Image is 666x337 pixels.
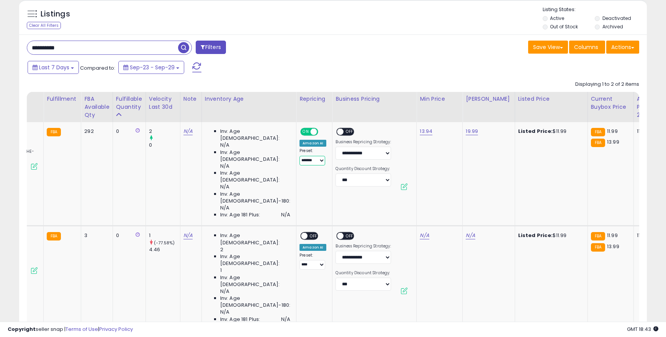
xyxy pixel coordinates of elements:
[47,232,61,240] small: FBA
[335,244,391,249] label: Business Repricing Strategy:
[591,232,605,240] small: FBA
[281,211,290,218] span: N/A
[550,23,578,30] label: Out of Stock
[607,138,619,146] span: 13.99
[149,232,180,239] div: 1
[220,253,290,267] span: Inv. Age [DEMOGRAPHIC_DATA]:
[220,309,229,316] span: N/A
[591,243,605,252] small: FBA
[344,233,356,239] span: OFF
[335,139,391,145] label: Business Repricing Strategy:
[99,326,133,333] a: Privacy Policy
[528,41,568,54] button: Save View
[606,41,639,54] button: Actions
[220,128,290,142] span: Inv. Age [DEMOGRAPHIC_DATA]:
[205,95,293,103] div: Inventory Age
[308,233,320,239] span: OFF
[84,232,106,239] div: 3
[518,128,553,135] b: Listed Price:
[518,95,584,103] div: Listed Price
[602,23,623,30] label: Archived
[335,270,391,276] label: Quantity Discount Strategy:
[220,316,260,323] span: Inv. Age 181 Plus:
[149,142,180,149] div: 0
[518,232,553,239] b: Listed Price:
[28,61,79,74] button: Last 7 Days
[220,191,290,204] span: Inv. Age [DEMOGRAPHIC_DATA]-180:
[607,128,618,135] span: 11.99
[116,95,142,111] div: Fulfillable Quantity
[220,142,229,149] span: N/A
[299,244,326,251] div: Amazon AI
[591,128,605,136] small: FBA
[183,95,198,103] div: Note
[220,170,290,183] span: Inv. Age [DEMOGRAPHIC_DATA]:
[183,128,193,135] a: N/A
[299,253,326,270] div: Preset:
[130,64,175,71] span: Sep-23 - Sep-29
[220,246,223,253] span: 2
[65,326,98,333] a: Terms of Use
[607,232,618,239] span: 11.99
[39,64,69,71] span: Last 7 Days
[220,288,229,295] span: N/A
[550,15,564,21] label: Active
[420,232,429,239] a: N/A
[466,95,511,103] div: [PERSON_NAME]
[84,128,106,135] div: 292
[281,316,290,323] span: N/A
[41,9,70,20] h5: Listings
[220,163,229,170] span: N/A
[420,95,459,103] div: Min Price
[220,211,260,218] span: Inv. Age 181 Plus:
[183,232,193,239] a: N/A
[335,95,413,103] div: Business Pricing
[518,128,582,135] div: $11.99
[80,64,115,72] span: Compared to:
[301,129,311,135] span: ON
[8,326,133,333] div: seller snap | |
[637,95,665,119] div: Avg Win Price 24h.
[299,140,326,147] div: Amazon AI
[543,6,647,13] p: Listing States:
[8,326,36,333] strong: Copyright
[118,61,184,74] button: Sep-23 - Sep-29
[116,128,140,135] div: 0
[220,204,229,211] span: N/A
[317,129,329,135] span: OFF
[84,95,109,119] div: FBA Available Qty
[220,183,229,190] span: N/A
[569,41,605,54] button: Columns
[220,267,222,274] span: 1
[299,95,329,103] div: Repricing
[27,22,61,29] div: Clear All Filters
[607,243,619,250] span: 13.99
[149,95,177,111] div: Velocity Last 30d
[220,295,290,309] span: Inv. Age [DEMOGRAPHIC_DATA]-180:
[149,246,180,253] div: 4.46
[575,81,639,88] div: Displaying 1 to 2 of 2 items
[116,232,140,239] div: 0
[602,15,631,21] label: Deactivated
[466,232,475,239] a: N/A
[591,95,630,111] div: Current Buybox Price
[149,128,180,135] div: 2
[637,232,662,239] div: 11.99
[47,95,78,103] div: Fulfillment
[220,149,290,163] span: Inv. Age [DEMOGRAPHIC_DATA]:
[47,128,61,136] small: FBA
[154,240,175,246] small: (-77.58%)
[420,128,432,135] a: 13.94
[335,166,391,172] label: Quantity Discount Strategy:
[574,43,598,51] span: Columns
[591,139,605,147] small: FBA
[344,129,356,135] span: OFF
[466,128,478,135] a: 19.99
[637,128,662,135] div: 11.99
[627,326,658,333] span: 2025-10-7 18:43 GMT
[518,232,582,239] div: $11.99
[299,148,326,165] div: Preset:
[220,274,290,288] span: Inv. Age [DEMOGRAPHIC_DATA]:
[220,232,290,246] span: Inv. Age [DEMOGRAPHIC_DATA]:
[196,41,226,54] button: Filters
